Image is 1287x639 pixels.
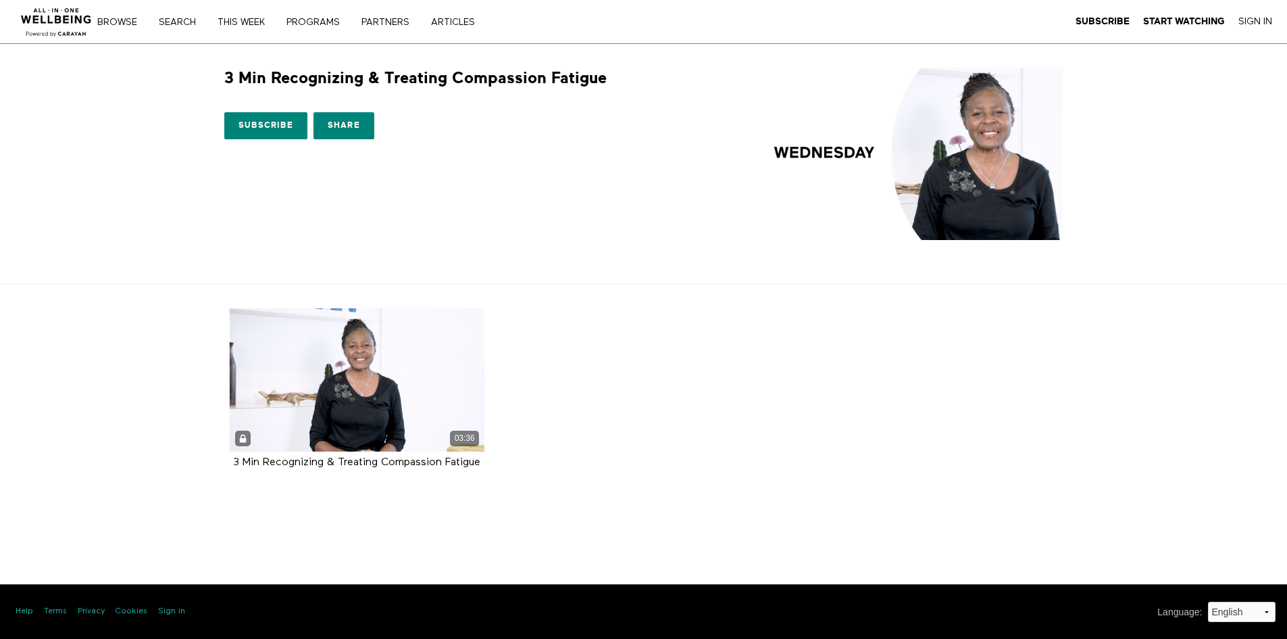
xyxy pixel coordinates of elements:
[78,606,105,617] a: Privacy
[757,68,1063,240] img: 3 Min Recognizing & Treating Compassion Fatigue
[107,15,503,28] nav: Primary
[233,457,480,468] strong: 3 Min Recognizing & Treating Compassion Fatigue
[1143,16,1225,26] strong: Start Watching
[1157,605,1202,619] label: Language :
[1143,16,1225,28] a: Start Watching
[357,18,424,27] a: PARTNERS
[1076,16,1130,26] strong: Subscribe
[93,18,151,27] a: Browse
[158,606,185,617] a: Sign in
[282,18,354,27] a: PROGRAMS
[116,606,147,617] a: Cookies
[1238,16,1272,28] a: Sign In
[1076,16,1130,28] a: Subscribe
[213,18,279,27] a: THIS WEEK
[224,112,307,139] a: Subscribe
[16,606,33,617] a: Help
[230,308,485,452] a: 3 Min Recognizing & Treating Compassion Fatigue 03:36
[154,18,210,27] a: Search
[233,457,480,467] a: 3 Min Recognizing & Treating Compassion Fatigue
[44,606,67,617] a: Terms
[426,18,489,27] a: ARTICLES
[224,68,607,89] h1: 3 Min Recognizing & Treating Compassion Fatigue
[313,112,374,139] a: Share
[450,431,479,446] div: 03:36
